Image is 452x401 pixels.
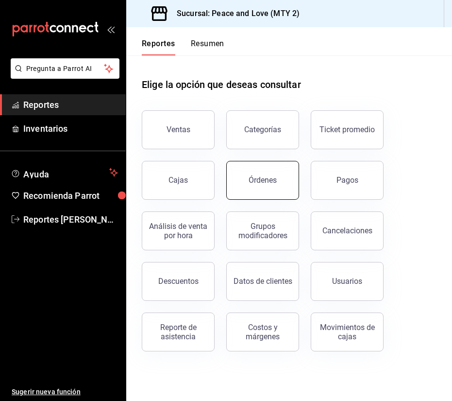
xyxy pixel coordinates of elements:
[226,110,299,149] button: Categorías
[142,39,175,55] button: Reportes
[26,64,104,74] span: Pregunta a Parrot AI
[23,98,118,111] span: Reportes
[234,277,292,286] div: Datos de clientes
[311,262,384,301] button: Usuarios
[23,122,118,135] span: Inventarios
[226,211,299,250] button: Grupos modificadores
[226,161,299,200] button: Órdenes
[249,175,277,185] div: Órdenes
[142,39,224,55] div: navigation tabs
[142,262,215,301] button: Descuentos
[311,313,384,351] button: Movimientos de cajas
[12,387,118,397] span: Sugerir nueva función
[142,161,215,200] button: Cajas
[191,39,224,55] button: Resumen
[11,58,119,79] button: Pregunta a Parrot AI
[317,323,377,341] div: Movimientos de cajas
[148,222,208,240] div: Análisis de venta por hora
[336,175,358,185] div: Pagos
[169,8,300,19] h3: Sucursal: Peace and Love (MTY 2)
[142,211,215,250] button: Análisis de venta por hora
[226,262,299,301] button: Datos de clientes
[311,211,384,250] button: Cancelaciones
[23,167,105,178] span: Ayuda
[322,226,372,235] div: Cancelaciones
[142,110,215,149] button: Ventas
[158,277,199,286] div: Descuentos
[142,313,215,351] button: Reporte de asistencia
[7,70,119,81] a: Pregunta a Parrot AI
[319,125,375,134] div: Ticket promedio
[311,161,384,200] button: Pagos
[311,110,384,149] button: Ticket promedio
[167,125,190,134] div: Ventas
[233,323,293,341] div: Costos y márgenes
[23,189,118,202] span: Recomienda Parrot
[244,125,281,134] div: Categorías
[148,323,208,341] div: Reporte de asistencia
[168,175,188,185] div: Cajas
[332,277,362,286] div: Usuarios
[142,77,301,92] h1: Elige la opción que deseas consultar
[23,213,118,226] span: Reportes [PERSON_NAME]
[107,25,115,33] button: open_drawer_menu
[226,313,299,351] button: Costos y márgenes
[233,222,293,240] div: Grupos modificadores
